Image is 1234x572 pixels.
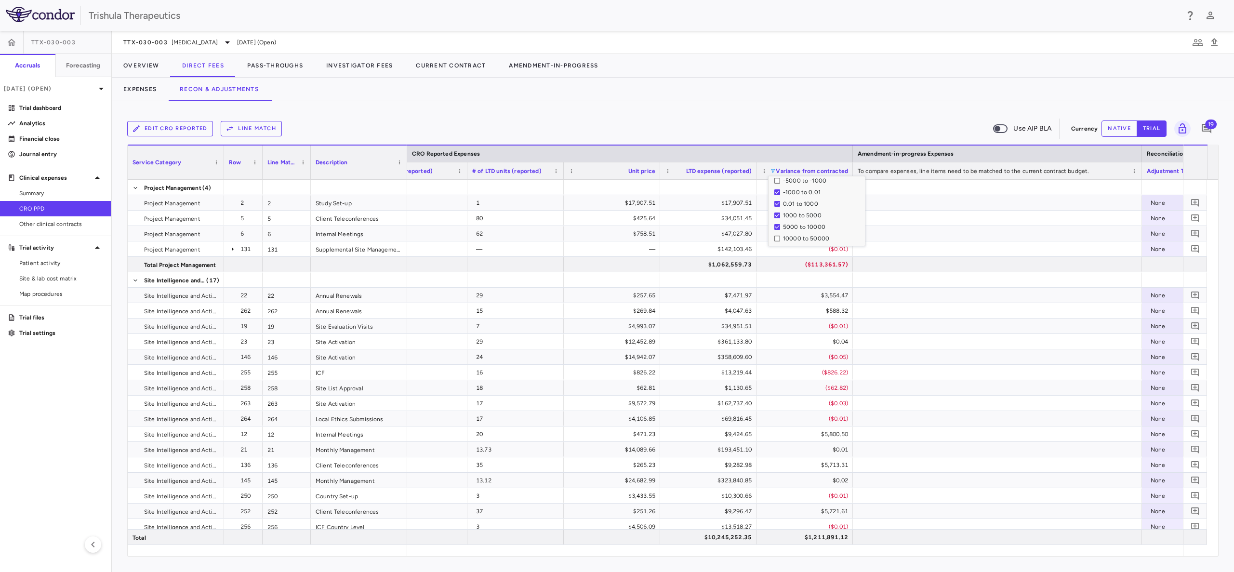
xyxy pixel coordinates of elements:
svg: Add comment [1191,213,1200,223]
div: $5,713.31 [765,457,848,473]
div: ($0.05) [765,349,848,365]
div: $9,424.65 [669,426,752,442]
div: 17 [476,396,559,411]
div: $265.23 [572,457,655,473]
svg: Add comment [1191,506,1200,516]
div: 262 [263,303,311,318]
div: 22 [263,288,311,303]
div: 146 [263,349,311,364]
div: $358,609.60 [669,349,752,365]
svg: Add comment [1191,491,1200,500]
div: 13.73 [476,442,559,457]
button: Add comment [1189,212,1202,225]
button: Recon & Adjustments [168,78,270,101]
div: $9,296.47 [669,504,752,519]
div: $9,282.98 [669,457,752,473]
div: 3 [476,488,559,504]
div: protocol [380,195,463,211]
div: ($0.01) [765,241,848,257]
div: $0.01 [765,442,848,457]
span: Site Intelligence and Activation [144,427,218,442]
div: month [380,473,463,488]
div: site [380,349,463,365]
span: Site Intelligence and Activation [144,350,218,365]
div: 252 [233,504,258,519]
span: Adjustment Type [1147,168,1194,174]
div: Site Activation [311,396,407,411]
div: $62.81 [572,380,655,396]
p: Trial files [19,313,103,322]
div: $1,130.65 [669,380,752,396]
p: Trial settings [19,329,103,337]
div: site [380,380,463,396]
svg: Add comment [1191,291,1200,300]
span: TTX-030-003 [31,39,76,46]
div: None [1151,411,1226,426]
div: None [1151,365,1226,380]
button: Add comment [1189,242,1202,255]
div: 255 [233,365,258,380]
span: Site Intelligence and Activation [144,273,205,288]
span: Summary [19,189,103,198]
div: $34,051.45 [669,211,752,226]
svg: Add comment [1191,399,1200,408]
div: Internal Meetings [311,226,407,241]
div: 29 [476,334,559,349]
div: $269.84 [572,303,655,319]
button: Add comment [1189,412,1202,425]
p: Journal entry [19,150,103,159]
span: 19 [1205,120,1217,129]
div: ICF [311,365,407,380]
div: 23 [263,334,311,349]
div: None [1151,195,1226,211]
svg: Add comment [1191,352,1200,361]
div: None [1151,334,1226,349]
svg: Add comment [1191,476,1200,485]
div: None [1151,288,1226,303]
p: Trial dashboard [19,104,103,112]
div: None [1151,442,1226,457]
svg: Add comment [1191,337,1200,346]
div: $0.04 [765,334,848,349]
button: Amendment-In-Progress [497,54,610,77]
span: Line Match [267,159,297,166]
span: LTD expense (reported) [686,168,752,174]
div: 131 [263,241,311,256]
div: ($0.01) [765,411,848,426]
div: ($113,361.57) [765,257,848,272]
svg: Add comment [1191,368,1200,377]
div: 21 [263,442,311,457]
p: Financial close [19,134,103,143]
div: 264 [263,411,311,426]
span: Patient activity [19,259,103,267]
div: $17,907.51 [669,195,752,211]
div: meeting [380,226,463,241]
div: 17 [476,411,559,426]
div: $193,451.10 [669,442,752,457]
div: 256 [263,519,311,534]
div: None [1151,488,1226,504]
span: [DATE] (Open) [237,38,276,47]
span: Project Management [144,242,200,257]
div: $14,942.07 [572,349,655,365]
button: Add comment [1189,505,1202,518]
span: Lock grid [1170,120,1191,137]
svg: Add comment [1191,198,1200,207]
button: Investigator Fees [315,54,404,77]
div: 2 [233,195,258,211]
div: 5 [263,211,311,226]
div: -5000 to -1000 [783,177,862,184]
img: logo-full-SnFGN8VE.png [6,7,75,22]
div: 262 [233,303,258,319]
div: 19 [233,319,258,334]
button: Add comment [1189,319,1202,333]
div: site year [380,303,463,319]
span: Site Intelligence and Activation [144,412,218,427]
svg: Add comment [1191,321,1200,331]
svg: Add comment [1191,229,1200,238]
div: 29 [476,288,559,303]
div: month [380,442,463,457]
div: 19 [263,319,311,333]
div: country [380,488,463,504]
div: — [380,241,463,257]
